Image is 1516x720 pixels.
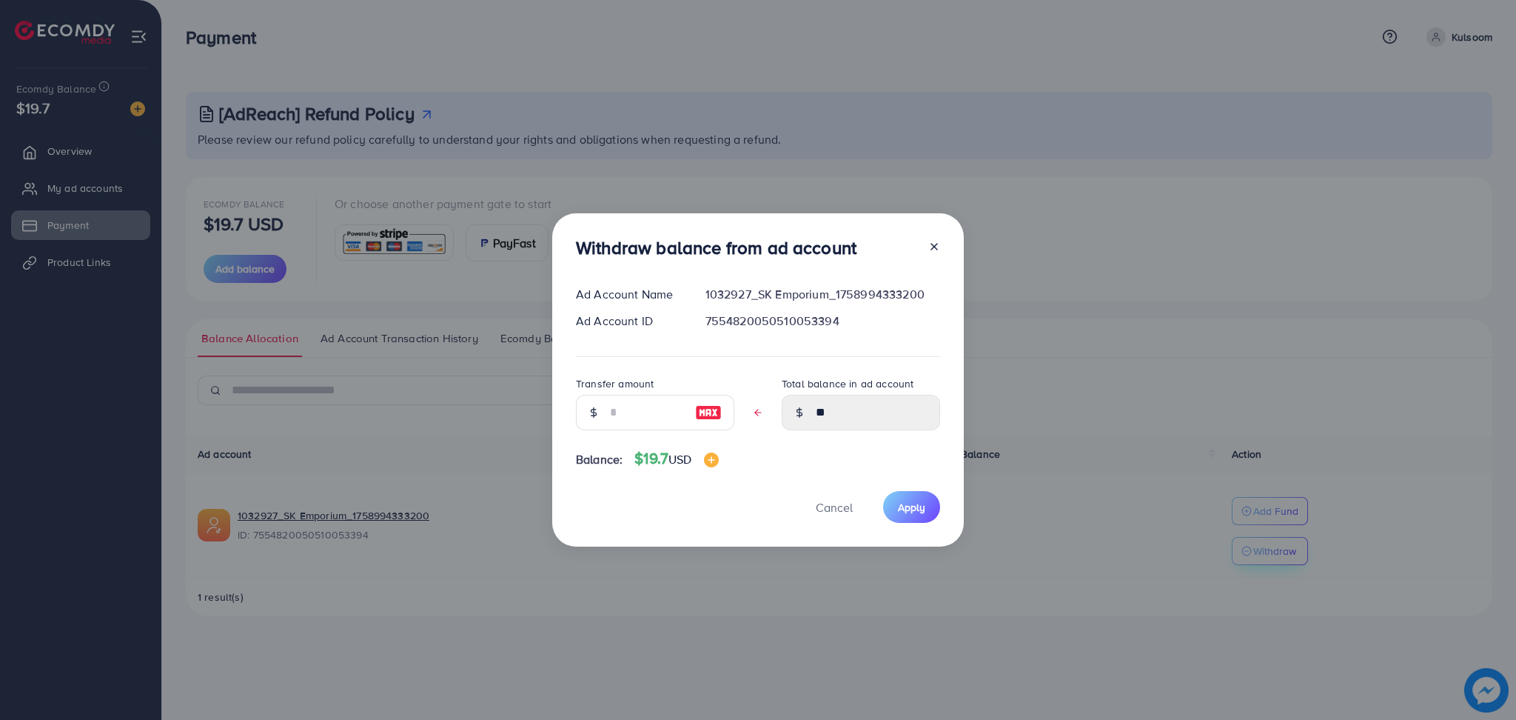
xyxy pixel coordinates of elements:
[564,313,694,330] div: Ad Account ID
[576,237,856,259] h3: Withdraw balance from ad account
[694,313,952,330] div: 7554820050510053394
[816,499,853,516] span: Cancel
[576,376,654,391] label: Transfer amount
[898,500,925,515] span: Apply
[694,286,952,303] div: 1032927_SK Emporium_1758994333200
[797,491,871,523] button: Cancel
[634,450,718,468] h4: $19.7
[564,286,694,303] div: Ad Account Name
[576,451,623,468] span: Balance:
[695,404,722,421] img: image
[668,451,691,467] span: USD
[883,491,940,523] button: Apply
[704,453,719,467] img: image
[782,376,913,391] label: Total balance in ad account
